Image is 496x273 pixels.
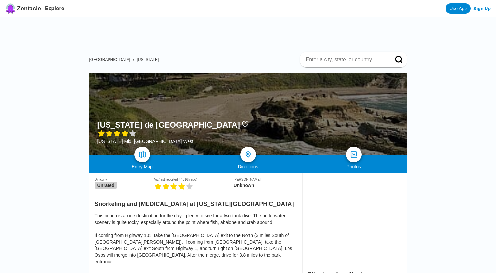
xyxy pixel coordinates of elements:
a: [US_STATE] [137,57,159,62]
h2: Snorkeling and [MEDICAL_DATA] at [US_STATE][GEOGRAPHIC_DATA] [95,197,297,208]
span: › [133,57,134,62]
img: Zentacle logo [5,3,16,14]
div: Photos [301,164,407,169]
a: Use App [446,3,471,14]
div: [US_STATE] Mid, [GEOGRAPHIC_DATA] West [97,139,249,144]
div: This beach is a nice destination for the day-- plenty to see for a two-tank dive. The underwater ... [95,212,297,265]
span: Unrated [95,182,117,189]
a: photos [346,147,362,162]
a: Sign Up [473,6,491,11]
div: Viz (last reported 44016h ago) [154,178,233,181]
div: Directions [195,164,301,169]
a: Explore [45,6,64,11]
input: Enter a city, state, or country [305,56,386,63]
div: Unknown [233,183,297,188]
img: photos [350,151,358,158]
h1: [US_STATE] de [GEOGRAPHIC_DATA] [97,120,240,130]
span: Zentacle [17,5,41,12]
div: Entry Map [89,164,195,169]
a: Zentacle logoZentacle [5,3,41,14]
div: [PERSON_NAME] [233,178,297,181]
img: map [138,151,146,158]
a: map [134,147,150,162]
img: directions [244,151,252,158]
div: Difficulty [95,178,154,181]
a: [GEOGRAPHIC_DATA] [89,57,130,62]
